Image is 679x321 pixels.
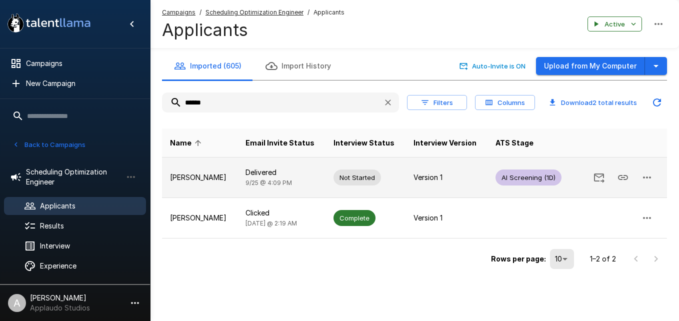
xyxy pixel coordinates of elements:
[491,254,546,264] p: Rows per page:
[245,208,317,218] p: Clicked
[413,172,479,182] p: Version 1
[253,52,343,80] button: Import History
[162,19,344,40] h4: Applicants
[245,137,314,149] span: Email Invite Status
[611,172,635,181] span: Copy Interview Link
[245,179,292,186] span: 9/25 @ 4:09 PM
[205,8,303,16] u: Scheduling Optimization Engineer
[587,172,611,181] span: Send Invitation
[495,173,561,182] span: AI Screening (1D)
[413,213,479,223] p: Version 1
[170,172,229,182] p: [PERSON_NAME]
[333,173,381,182] span: Not Started
[587,16,642,32] button: Active
[475,95,535,110] button: Columns
[245,167,317,177] p: Delivered
[307,7,309,17] span: /
[543,95,643,110] button: Download2 total results
[170,137,204,149] span: Name
[413,137,476,149] span: Interview Version
[457,58,528,74] button: Auto-Invite is ON
[333,213,375,223] span: Complete
[590,254,616,264] p: 1–2 of 2
[162,52,253,80] button: Imported (605)
[199,7,201,17] span: /
[536,57,645,75] button: Upload from My Computer
[647,92,667,112] button: Updated Today - 8:11 AM
[550,249,574,269] div: 10
[495,137,533,149] span: ATS Stage
[170,213,229,223] p: [PERSON_NAME]
[407,95,467,110] button: Filters
[333,137,394,149] span: Interview Status
[245,219,297,227] span: [DATE] @ 2:19 AM
[313,7,344,17] span: Applicants
[162,8,195,16] u: Campaigns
